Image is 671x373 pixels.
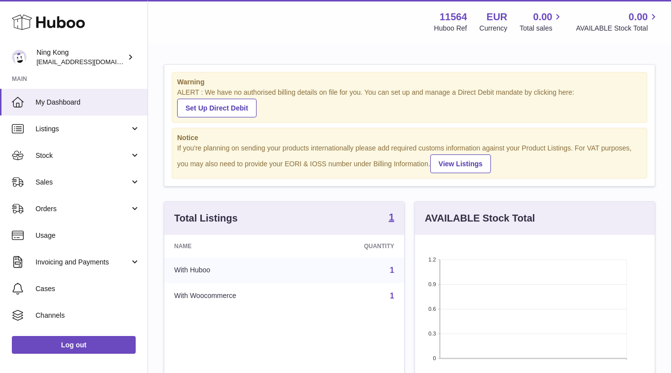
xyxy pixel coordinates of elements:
[428,281,436,287] text: 0.9
[164,258,313,283] td: With Huboo
[629,10,648,24] span: 0.00
[390,292,394,300] a: 1
[36,98,140,107] span: My Dashboard
[480,24,508,33] div: Currency
[36,231,140,240] span: Usage
[36,151,130,160] span: Stock
[389,212,394,222] strong: 1
[174,212,238,225] h3: Total Listings
[12,50,27,65] img: ning.kong@alvitanutrition.com
[12,336,136,354] a: Log out
[440,10,467,24] strong: 11564
[36,284,140,294] span: Cases
[177,77,642,87] strong: Warning
[177,144,642,173] div: If you're planning on sending your products internationally please add required customs informati...
[428,306,436,312] text: 0.6
[430,154,491,173] a: View Listings
[576,24,659,33] span: AVAILABLE Stock Total
[520,10,563,33] a: 0.00 Total sales
[425,212,535,225] h3: AVAILABLE Stock Total
[390,266,394,274] a: 1
[428,257,436,262] text: 1.2
[36,258,130,267] span: Invoicing and Payments
[433,355,436,361] text: 0
[37,48,125,67] div: Ning Kong
[164,235,313,258] th: Name
[428,331,436,336] text: 0.3
[313,235,404,258] th: Quantity
[177,99,257,117] a: Set Up Direct Debit
[486,10,507,24] strong: EUR
[520,24,563,33] span: Total sales
[177,133,642,143] strong: Notice
[36,178,130,187] span: Sales
[533,10,553,24] span: 0.00
[36,311,140,320] span: Channels
[36,124,130,134] span: Listings
[164,283,313,309] td: With Woocommerce
[177,88,642,117] div: ALERT : We have no authorised billing details on file for you. You can set up and manage a Direct...
[36,204,130,214] span: Orders
[576,10,659,33] a: 0.00 AVAILABLE Stock Total
[37,58,145,66] span: [EMAIL_ADDRESS][DOMAIN_NAME]
[389,212,394,224] a: 1
[434,24,467,33] div: Huboo Ref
